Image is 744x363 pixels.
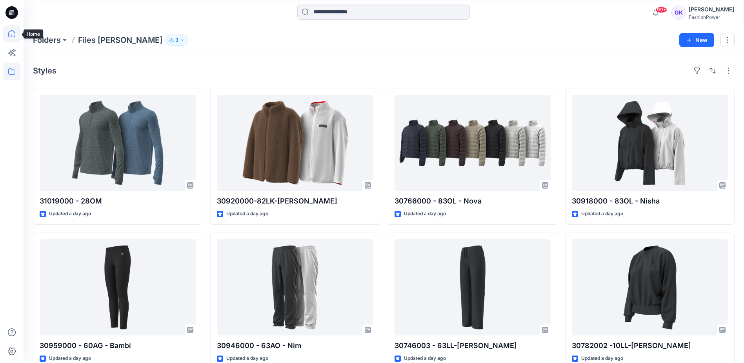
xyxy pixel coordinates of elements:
[671,5,686,20] div: GK
[40,196,196,207] p: 31019000 - 28OM
[49,210,91,218] p: Updated a day ago
[217,95,373,191] a: 30920000-82LK-Carmen
[40,95,196,191] a: 31019000 - 28OM
[581,210,623,218] p: Updated a day ago
[226,210,268,218] p: Updated a day ago
[395,239,551,335] a: 30746003 - 63LL-Lola
[217,196,373,207] p: 30920000-82LK-[PERSON_NAME]
[78,35,162,46] p: Files [PERSON_NAME]
[655,7,667,13] span: 99+
[395,196,551,207] p: 30766000 - 83OL - Nova
[395,95,551,191] a: 30766000 - 83OL - Nova
[33,66,56,75] h4: Styles
[689,5,734,14] div: [PERSON_NAME]
[689,14,734,20] div: FashionPower
[33,35,61,46] a: Folders
[404,210,446,218] p: Updated a day ago
[572,340,728,351] p: 30782002 -10LL-[PERSON_NAME]
[40,239,196,335] a: 30959000 - 60AG - Bambi
[572,95,728,191] a: 30918000 - 83OL - Nisha
[572,196,728,207] p: 30918000 - 83OL - Nisha
[581,354,623,363] p: Updated a day ago
[40,340,196,351] p: 30959000 - 60AG - Bambi
[395,340,551,351] p: 30746003 - 63LL-[PERSON_NAME]
[404,354,446,363] p: Updated a day ago
[572,239,728,335] a: 30782002 -10LL-Maggie
[679,33,714,47] button: New
[166,35,188,46] button: 3
[226,354,268,363] p: Updated a day ago
[217,340,373,351] p: 30946000 - 63AO - Nim
[175,36,178,44] p: 3
[217,239,373,335] a: 30946000 - 63AO - Nim
[49,354,91,363] p: Updated a day ago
